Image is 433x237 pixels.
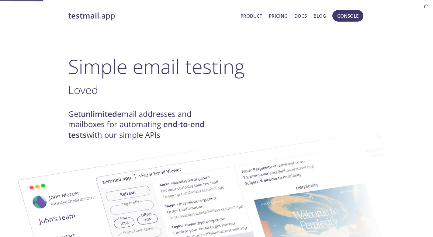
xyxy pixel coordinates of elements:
[68,82,98,97] span: Loved
[241,12,262,20] a: Product
[68,109,216,140] h4: Get email addresses and mailboxes for automating with our simple APIs
[68,10,99,21] strong: testmail
[81,109,117,119] strong: unlimited
[313,12,326,20] a: Blog
[68,55,365,78] h1: Simple email testing
[68,11,236,21] a: testmail.app
[332,10,363,22] button: Console
[337,12,359,20] span: Console
[269,12,288,20] a: Pricing
[68,119,205,140] strong: end-to-end tests
[294,12,307,20] a: Docs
